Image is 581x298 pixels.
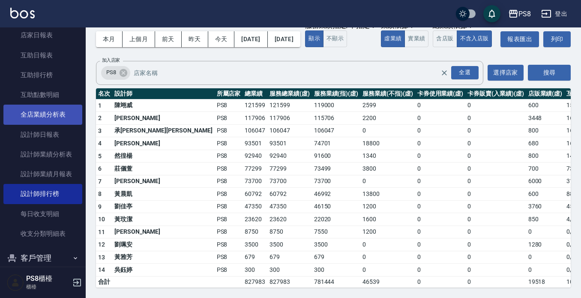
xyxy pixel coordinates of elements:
a: 設計師業績分析表 [3,144,82,164]
td: 劉佳亭 [112,200,215,213]
td: PS8 [215,188,243,201]
th: 服務總業績(虛) [267,88,312,99]
td: 679 [312,251,361,264]
td: 117906 [267,112,312,125]
td: 74701 [312,137,361,150]
a: 互助點數明細 [3,85,82,105]
td: 3800 [360,163,415,175]
a: 全店業績分析表 [3,105,82,124]
button: 選擇店家 [488,65,524,81]
td: 77299 [267,163,312,175]
td: 800 [526,150,565,163]
td: 0 [415,150,466,163]
th: 名次 [96,88,112,99]
a: 收支分類明細表 [3,224,82,244]
button: 登出 [538,6,571,22]
td: 0 [465,99,526,112]
td: 0 [415,200,466,213]
a: 店家日報表 [3,25,82,45]
th: 設計師 [112,88,215,99]
span: 9 [98,203,102,210]
td: 73700 [267,175,312,188]
button: 實業績 [404,30,428,47]
button: Clear [438,67,450,79]
td: 0 [465,276,526,287]
td: 0 [465,238,526,251]
h5: PS8櫃檯 [26,274,70,283]
button: 前天 [155,31,182,47]
a: 互助日報表 [3,45,82,65]
span: 1 [98,102,102,109]
td: 93501 [267,137,312,150]
td: 23620 [243,213,267,226]
td: 115706 [312,112,361,125]
td: 黃晨凱 [112,188,215,201]
a: 報表匯出 [500,31,539,47]
span: 10 [98,216,105,223]
button: 虛業績 [381,30,405,47]
button: 今天 [208,31,235,47]
th: 服務業績(指)(虛) [312,88,361,99]
th: 總業績 [243,88,267,99]
td: 22020 [312,213,361,226]
td: 827983 [243,276,267,287]
button: 本月 [96,31,123,47]
td: 850 [526,213,565,226]
td: 13800 [360,188,415,201]
td: 3500 [243,238,267,251]
td: PS8 [215,99,243,112]
td: 黃雅芳 [112,251,215,264]
td: 1200 [360,200,415,213]
td: 莊儀萱 [112,163,215,175]
td: 0 [360,238,415,251]
td: 3760 [526,200,565,213]
td: 1600 [360,213,415,226]
button: 列印 [543,31,571,47]
td: 0 [465,188,526,201]
td: 吳鈺婷 [112,264,215,277]
td: PS8 [215,175,243,188]
td: 47350 [267,200,312,213]
td: 600 [526,188,565,201]
td: PS8 [215,213,243,226]
span: 8 [98,190,102,197]
td: 73700 [243,175,267,188]
td: 0 [360,124,415,137]
td: 0 [360,175,415,188]
td: 3500 [312,238,361,251]
td: 0 [526,251,565,264]
td: 60792 [267,188,312,201]
td: 黃玟潔 [112,213,215,226]
td: [PERSON_NAME] [112,226,215,238]
button: [DATE] [268,31,300,47]
label: 加入店家 [102,57,120,63]
button: 不顯示 [323,30,347,47]
button: 不含入店販 [457,30,492,47]
td: 106047 [312,124,361,137]
td: 23620 [267,213,312,226]
td: 46150 [312,200,361,213]
span: 6 [98,165,102,172]
span: 11 [98,229,105,235]
td: 300 [267,264,312,277]
th: 卡券使用業績(虛) [415,88,466,99]
img: Logo [10,8,35,18]
td: 承[PERSON_NAME][PERSON_NAME] [112,124,215,137]
td: 47350 [243,200,267,213]
td: 0 [415,99,466,112]
div: PS8 [101,66,130,80]
td: 7550 [312,226,361,238]
td: PS8 [215,251,243,264]
td: 0 [465,251,526,264]
td: 800 [526,124,565,137]
td: 0 [465,175,526,188]
td: 3500 [267,238,312,251]
td: 0 [415,264,466,277]
td: 46539 [360,276,415,287]
button: 昨天 [182,31,208,47]
th: 店販業績(虛) [526,88,565,99]
td: PS8 [215,163,243,175]
td: [PERSON_NAME] [112,112,215,125]
td: PS8 [215,150,243,163]
td: PS8 [215,238,243,251]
